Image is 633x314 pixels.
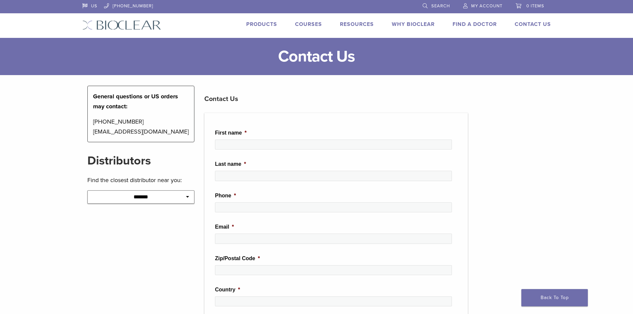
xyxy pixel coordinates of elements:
[453,21,497,28] a: Find A Doctor
[87,175,195,185] p: Find the closest distributor near you:
[392,21,435,28] a: Why Bioclear
[431,3,450,9] span: Search
[215,130,247,137] label: First name
[295,21,322,28] a: Courses
[471,3,502,9] span: My Account
[215,192,236,199] label: Phone
[204,91,468,107] h3: Contact Us
[526,3,544,9] span: 0 items
[215,286,240,293] label: Country
[93,93,178,110] strong: General questions or US orders may contact:
[215,224,234,231] label: Email
[215,255,260,262] label: Zip/Postal Code
[93,117,189,137] p: [PHONE_NUMBER] [EMAIL_ADDRESS][DOMAIN_NAME]
[521,289,588,306] a: Back To Top
[246,21,277,28] a: Products
[340,21,374,28] a: Resources
[87,153,195,169] h2: Distributors
[215,161,246,168] label: Last name
[82,20,161,30] img: Bioclear
[515,21,551,28] a: Contact Us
